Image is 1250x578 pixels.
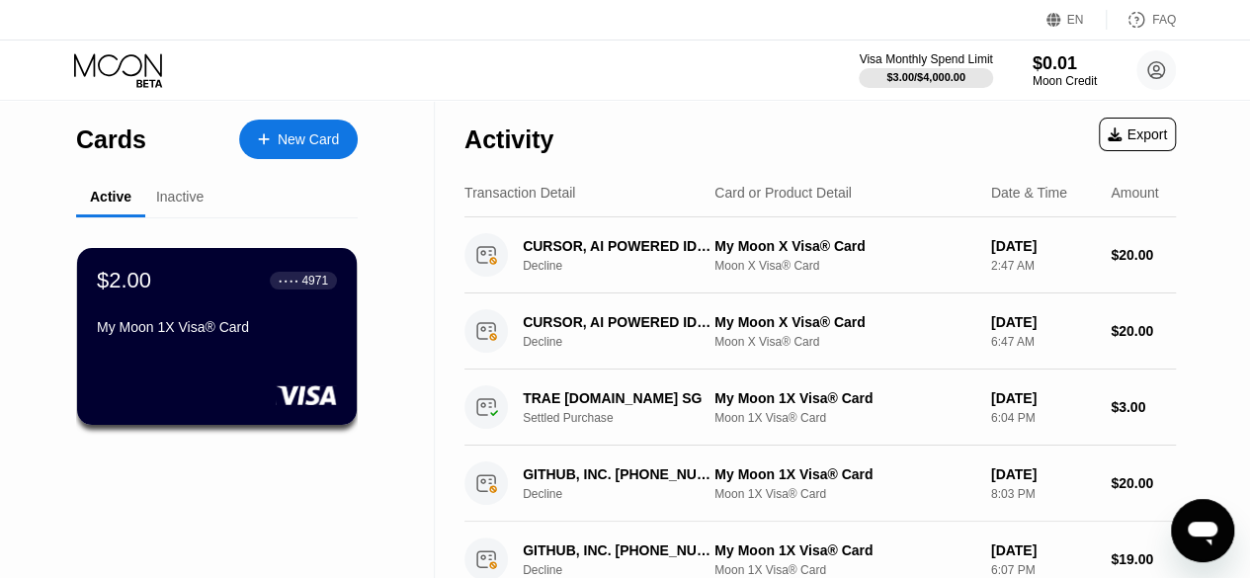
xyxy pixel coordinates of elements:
div: [DATE] [991,238,1095,254]
div: 4971 [301,274,328,288]
div: Transaction Detail [464,185,575,201]
div: Active [90,189,131,205]
div: [DATE] [991,390,1095,406]
div: $2.00● ● ● ●4971My Moon 1X Visa® Card [77,248,357,425]
div: [DATE] [991,542,1095,558]
div: CURSOR, AI POWERED IDE [PHONE_NUMBER] US [523,238,719,254]
div: Visa Monthly Spend Limit$3.00/$4,000.00 [859,52,992,88]
div: Cards [76,125,146,154]
div: $2.00 [97,268,151,293]
div: [DATE] [991,314,1095,330]
div: $0.01 [1033,53,1097,74]
iframe: Button to launch messaging window, conversation in progress [1171,499,1234,562]
div: Moon 1X Visa® Card [714,563,975,577]
div: FAQ [1107,10,1176,30]
div: New Card [239,120,358,159]
div: My Moon X Visa® Card [714,238,975,254]
div: Visa Monthly Spend Limit [859,52,992,66]
div: Moon X Visa® Card [714,335,975,349]
div: CURSOR, AI POWERED IDE [PHONE_NUMBER] USDeclineMy Moon X Visa® CardMoon X Visa® Card[DATE]6:47 AM... [464,293,1176,370]
div: FAQ [1152,13,1176,27]
div: EN [1067,13,1084,27]
div: Activity [464,125,553,154]
div: Amount [1111,185,1158,201]
div: Decline [523,335,733,349]
div: My Moon 1X Visa® Card [97,319,337,335]
div: CURSOR, AI POWERED IDE [PHONE_NUMBER] USDeclineMy Moon X Visa® CardMoon X Visa® Card[DATE]2:47 AM... [464,217,1176,293]
div: Inactive [156,189,204,205]
div: TRAE [DOMAIN_NAME] SGSettled PurchaseMy Moon 1X Visa® CardMoon 1X Visa® Card[DATE]6:04 PM$3.00 [464,370,1176,446]
div: Moon Credit [1033,74,1097,88]
div: TRAE [DOMAIN_NAME] SG [523,390,719,406]
div: My Moon 1X Visa® Card [714,466,975,482]
div: CURSOR, AI POWERED IDE [PHONE_NUMBER] US [523,314,719,330]
div: GITHUB, INC. [PHONE_NUMBER] US [523,466,719,482]
div: Card or Product Detail [714,185,852,201]
div: 6:47 AM [991,335,1095,349]
div: My Moon X Visa® Card [714,314,975,330]
div: Moon 1X Visa® Card [714,487,975,501]
div: Date & Time [991,185,1067,201]
div: Decline [523,487,733,501]
div: GITHUB, INC. [PHONE_NUMBER] US [523,542,719,558]
div: [DATE] [991,466,1095,482]
div: 6:04 PM [991,411,1095,425]
div: EN [1046,10,1107,30]
div: $20.00 [1111,475,1176,491]
div: $3.00 [1111,399,1176,415]
div: Moon 1X Visa® Card [714,411,975,425]
div: $3.00 / $4,000.00 [886,71,965,83]
div: 8:03 PM [991,487,1095,501]
div: Moon X Visa® Card [714,259,975,273]
div: ● ● ● ● [279,278,298,284]
div: $19.00 [1111,551,1176,567]
div: $0.01Moon Credit [1033,53,1097,88]
div: Settled Purchase [523,411,733,425]
div: $20.00 [1111,247,1176,263]
div: 2:47 AM [991,259,1095,273]
div: New Card [278,131,339,148]
div: My Moon 1X Visa® Card [714,542,975,558]
div: Export [1108,126,1167,142]
div: 6:07 PM [991,563,1095,577]
div: GITHUB, INC. [PHONE_NUMBER] USDeclineMy Moon 1X Visa® CardMoon 1X Visa® Card[DATE]8:03 PM$20.00 [464,446,1176,522]
div: $20.00 [1111,323,1176,339]
div: Decline [523,563,733,577]
div: Export [1099,118,1176,151]
div: Decline [523,259,733,273]
div: My Moon 1X Visa® Card [714,390,975,406]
